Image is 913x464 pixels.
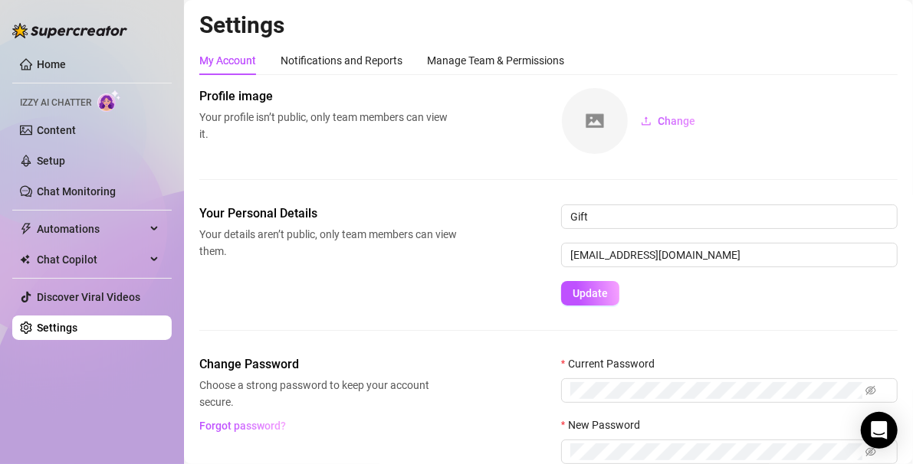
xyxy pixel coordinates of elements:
[12,23,127,38] img: logo-BBDzfeDw.svg
[570,382,862,399] input: Current Password
[561,204,898,229] input: Enter name
[199,109,457,142] span: Your profile isn’t public, only team members can view it.
[427,52,564,69] div: Manage Team & Permissions
[865,446,876,457] span: eye-invisible
[37,247,146,272] span: Chat Copilot
[570,443,862,460] input: New Password
[561,243,898,267] input: Enter new email
[562,88,628,154] img: square-placeholder.png
[37,124,76,136] a: Content
[641,116,652,126] span: upload
[658,115,695,127] span: Change
[561,281,619,306] button: Update
[20,254,30,265] img: Chat Copilot
[199,87,457,106] span: Profile image
[865,385,876,396] span: eye-invisible
[97,90,121,112] img: AI Chatter
[573,287,608,299] span: Update
[20,96,91,110] span: Izzy AI Chatter
[199,204,457,223] span: Your Personal Details
[561,417,650,433] label: New Password
[199,413,287,438] button: Forgot password?
[37,322,77,334] a: Settings
[200,420,287,432] span: Forgot password?
[199,226,457,260] span: Your details aren’t public, only team members can view them.
[861,412,898,449] div: Open Intercom Messenger
[199,355,457,374] span: Change Password
[281,52,402,69] div: Notifications and Reports
[37,185,116,198] a: Chat Monitoring
[199,377,457,410] span: Choose a strong password to keep your account secure.
[561,355,665,372] label: Current Password
[629,109,708,133] button: Change
[37,58,66,70] a: Home
[37,155,65,167] a: Setup
[37,217,146,241] span: Automations
[199,11,898,40] h2: Settings
[199,52,256,69] div: My Account
[37,291,140,303] a: Discover Viral Videos
[20,223,32,235] span: thunderbolt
